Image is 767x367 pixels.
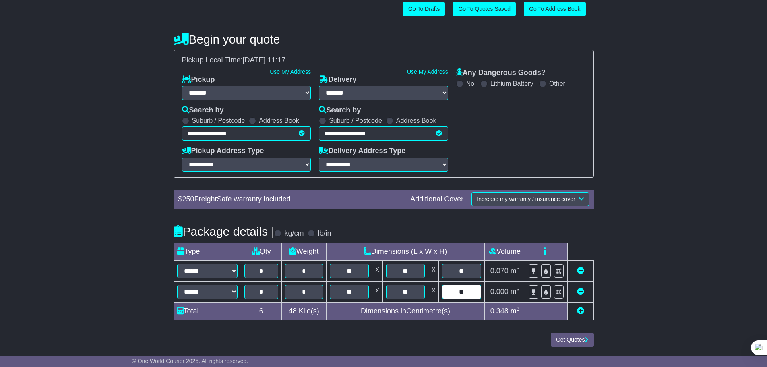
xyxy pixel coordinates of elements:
h4: Begin your quote [174,33,594,46]
sup: 3 [517,265,520,272]
td: x [428,281,439,302]
label: Delivery [319,75,356,84]
td: Dimensions in Centimetre(s) [326,302,485,320]
a: Use My Address [270,68,311,75]
sup: 3 [517,286,520,292]
label: Pickup [182,75,215,84]
label: Search by [182,106,224,115]
a: Remove this item [577,288,584,296]
sup: 3 [517,306,520,312]
span: 0.070 [490,267,509,275]
td: Weight [281,243,326,260]
a: Go To Quotes Saved [453,2,516,16]
td: Qty [241,243,281,260]
td: x [428,260,439,281]
div: Pickup Local Time: [178,56,589,65]
label: Any Dangerous Goods? [456,68,546,77]
td: x [372,281,382,302]
a: Go To Address Book [524,2,585,16]
span: 48 [289,307,297,315]
button: Get Quotes [551,333,594,347]
span: [DATE] 11:17 [243,56,286,64]
td: Dimensions (L x W x H) [326,243,485,260]
span: © One World Courier 2025. All rights reserved. [132,358,248,364]
div: Additional Cover [406,195,467,204]
td: Type [174,243,241,260]
span: Increase my warranty / insurance cover [477,196,575,202]
td: Total [174,302,241,320]
a: Remove this item [577,267,584,275]
label: Search by [319,106,361,115]
label: Suburb / Postcode [329,117,382,124]
label: Other [549,80,565,87]
a: Add new item [577,307,584,315]
label: No [466,80,474,87]
button: Increase my warranty / insurance cover [471,192,589,206]
span: m [511,267,520,275]
td: 6 [241,302,281,320]
div: $ FreightSafe warranty included [174,195,407,204]
label: lb/in [318,229,331,238]
h4: Package details | [174,225,275,238]
label: Delivery Address Type [319,147,405,156]
label: kg/cm [284,229,304,238]
span: m [511,307,520,315]
td: Volume [485,243,525,260]
label: Address Book [396,117,436,124]
label: Address Book [259,117,299,124]
td: Kilo(s) [281,302,326,320]
label: Lithium Battery [490,80,533,87]
label: Pickup Address Type [182,147,264,156]
a: Go To Drafts [403,2,445,16]
label: Suburb / Postcode [192,117,245,124]
span: m [511,288,520,296]
span: 250 [182,195,194,203]
td: x [372,260,382,281]
span: 0.348 [490,307,509,315]
span: 0.000 [490,288,509,296]
a: Use My Address [407,68,448,75]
